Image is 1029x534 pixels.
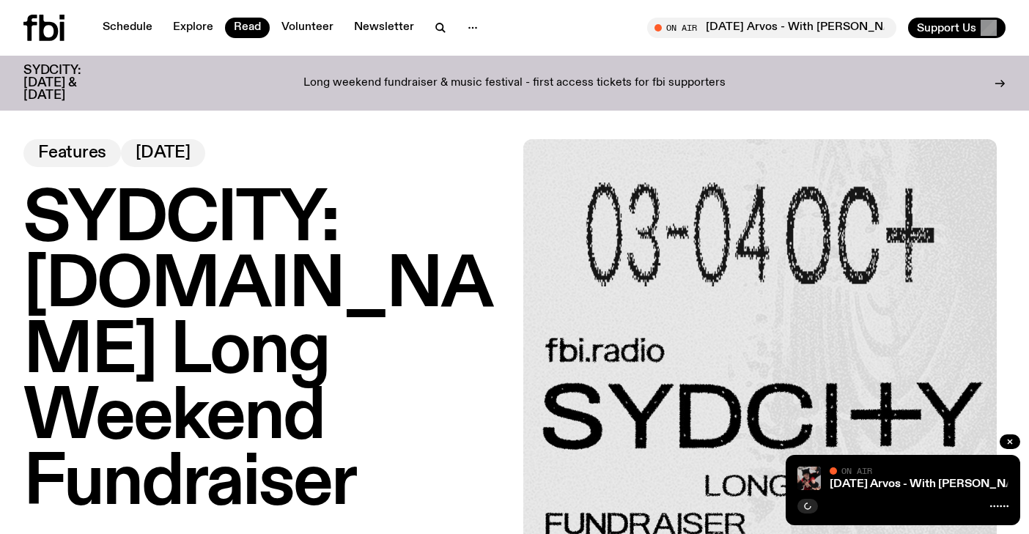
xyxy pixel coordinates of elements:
[23,188,506,517] h1: SYDCITY: [DOMAIN_NAME] Long Weekend Fundraiser
[225,18,270,38] a: Read
[94,18,161,38] a: Schedule
[841,466,872,475] span: On Air
[136,145,191,161] span: [DATE]
[908,18,1006,38] button: Support Us
[303,77,726,90] p: Long weekend fundraiser & music festival - first access tickets for fbi supporters
[38,145,106,161] span: Features
[164,18,222,38] a: Explore
[647,18,896,38] button: On Air[DATE] Arvos - With [PERSON_NAME]
[345,18,423,38] a: Newsletter
[273,18,342,38] a: Volunteer
[23,64,117,102] h3: SYDCITY: [DATE] & [DATE]
[917,21,976,34] span: Support Us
